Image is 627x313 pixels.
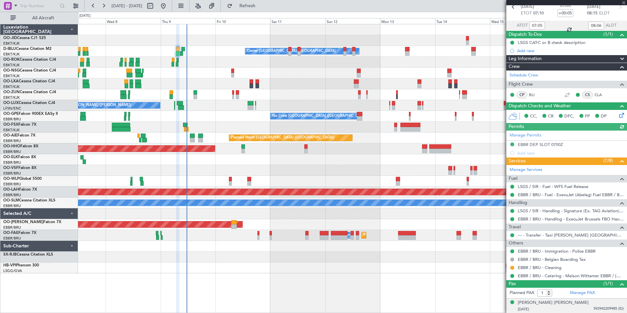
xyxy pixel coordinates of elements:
span: OO-AIE [3,134,17,137]
span: [DATE] [518,307,529,312]
a: EBBR / BRU - Fuel - ExecuJet (Abelag) Fuel EBBR / BRU [518,192,624,198]
div: Sun 12 [325,18,380,24]
span: OO-WLP [3,177,19,181]
a: EBBR / BRU - Immigration - Police EBBR [518,248,596,254]
span: Handling [509,199,527,207]
span: (7/8) [603,157,613,164]
a: OO-ELKFalcon 8X [3,155,36,159]
label: Planned PAX [510,290,534,296]
span: OO-SLM [3,198,19,202]
input: Trip Number [20,1,58,11]
div: Tue 7 [51,18,106,24]
span: Refresh [234,4,261,8]
span: OO-HHO [3,144,20,148]
span: ETOT [521,10,532,17]
a: OO-SLMCessna Citation XLS [3,198,55,202]
a: EBBR/BRU [3,171,21,176]
a: OO-WLPGlobal 5500 [3,177,42,181]
span: [DATE] [521,4,534,10]
a: EBBR / BRU - Belgian Boarding Tax [518,257,586,262]
span: CC, [530,113,537,120]
button: Refresh [224,1,263,11]
a: EBBR/BRU [3,117,21,122]
span: (1/1) [603,280,613,287]
span: ALDT [606,22,617,29]
span: Dispatch To-Dos [509,31,542,38]
a: EBBR/BRU [3,193,21,198]
a: CLA [595,92,609,98]
span: OO-ELK [3,155,18,159]
span: OO-JID [3,36,17,40]
span: 592942209985 (ID) [594,306,624,312]
a: EBKT/KJK [3,52,20,57]
a: EBKT/KJK [3,95,20,100]
span: Pax [509,280,516,288]
span: OO-VSF [3,166,18,170]
span: 07:10 [533,10,544,17]
a: OO-[PERSON_NAME]Falcon 7X [3,220,61,224]
span: OO-NSG [3,69,20,73]
div: No Crew [PERSON_NAME] ([PERSON_NAME]) [52,100,131,110]
div: Tue 14 [435,18,490,24]
span: DFC, [564,113,574,120]
a: D-IBLUCessna Citation M2 [3,47,51,51]
span: OO-LXA [3,79,19,83]
a: EBKT/KJK [3,63,20,68]
div: Add new [517,48,624,53]
span: OO-LUX [3,101,19,105]
button: All Aircraft [7,13,71,23]
div: Wed 8 [106,18,160,24]
a: EBBR/BRU [3,160,21,165]
a: OO-FSXFalcon 7X [3,123,36,127]
a: LFSN/ENC [3,106,21,111]
div: Mon 13 [380,18,435,24]
span: HB-VPI [3,263,16,267]
span: OO-LAH [3,188,19,192]
span: (1/1) [603,31,613,38]
div: Planned Maint Melsbroek Air Base [363,230,421,240]
a: EBBR/BRU [3,149,21,154]
span: CR [548,113,554,120]
a: BLI [529,92,544,98]
a: OO-AIEFalcon 7X [3,134,35,137]
span: D-IBLU [3,47,16,51]
span: 08:15 [587,10,597,17]
span: OO-ZUN [3,90,20,94]
a: Manage PAX [570,290,595,296]
a: OO-NSGCessna Citation CJ4 [3,69,56,73]
span: Fuel [509,175,517,182]
a: EBBR/BRU [3,236,21,241]
a: HB-VPIPhenom 300 [3,263,39,267]
a: LSGS / SIR - Handling - Signature (Ex. TAG Aviation) LSGS / SIR [518,208,624,214]
span: All Aircraft [17,16,69,20]
span: OO-[PERSON_NAME] [3,220,43,224]
a: Schedule Crew [510,72,538,79]
div: LSGS CAT-C or B check description [518,40,585,45]
a: OO-HHOFalcon 8X [3,144,38,148]
div: [DATE] [79,13,91,19]
a: EBKT/KJK [3,41,20,46]
a: OO-GPEFalcon 900EX EASy II [3,112,58,116]
div: CS [582,91,593,98]
div: Sat 11 [270,18,325,24]
div: Owner [GEOGRAPHIC_DATA]-[GEOGRAPHIC_DATA] [247,46,335,56]
a: EBBR/BRU [3,138,21,143]
a: EBBR/BRU [3,182,21,187]
a: EBKT/KJK [3,128,20,133]
a: LSGS / SIR - Fuel - WFS Fuel Release [518,184,588,189]
div: CP [516,91,527,98]
a: OO-LUXCessna Citation CJ4 [3,101,55,105]
a: EBBR / BRU - Handling - ExecuJet Brussels FBO Handling Abelag [518,216,624,222]
a: EBBR / BRU - Cleaning [518,265,561,270]
span: Leg Information [509,55,542,63]
a: Manage Services [510,167,542,173]
div: No Crew [GEOGRAPHIC_DATA] ([GEOGRAPHIC_DATA] National) [272,111,382,121]
a: OO-LXACessna Citation CJ4 [3,79,55,83]
span: SX-RJB [3,253,17,257]
a: OO-VSFFalcon 8X [3,166,36,170]
span: OO-FSX [3,123,18,127]
a: EBBR / BRU - Catering - Maison Wittamer EBBR / [GEOGRAPHIC_DATA] [518,273,624,279]
span: Services [509,157,526,165]
span: Dispatch Checks and Weather [509,102,571,110]
div: Planned Maint [GEOGRAPHIC_DATA] ([GEOGRAPHIC_DATA]) [231,133,334,143]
